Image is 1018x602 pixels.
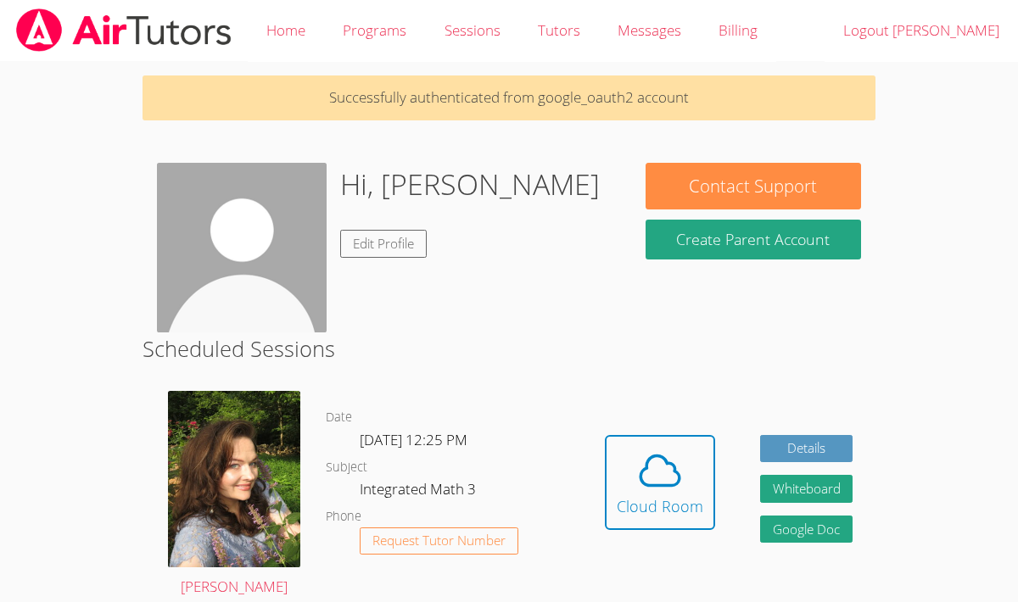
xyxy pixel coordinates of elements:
a: [PERSON_NAME] [168,391,300,599]
dt: Date [326,407,352,428]
button: Contact Support [646,163,860,209]
img: a.JPG [168,391,300,567]
dt: Phone [326,506,361,527]
span: Messages [618,20,681,40]
dd: Integrated Math 3 [360,477,479,506]
a: Edit Profile [340,230,427,258]
button: Whiteboard [760,475,853,503]
h1: Hi, [PERSON_NAME] [340,163,600,206]
p: Successfully authenticated from google_oauth2 account [143,75,875,120]
h2: Scheduled Sessions [143,332,875,365]
a: Google Doc [760,516,853,543]
button: Cloud Room [605,435,715,530]
span: [DATE] 12:25 PM [360,430,467,449]
span: Request Tutor Number [372,534,506,547]
div: Cloud Room [617,494,703,518]
button: Request Tutor Number [360,527,518,555]
img: airtutors_banner-c4298cdbf04f3fff15de1276eac7730deb9818008684d7c2e4769d2f7ddbe033.png [14,8,233,52]
dt: Subject [326,457,367,478]
button: Create Parent Account [646,220,860,259]
img: images.png [157,163,327,332]
a: Details [760,435,853,463]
